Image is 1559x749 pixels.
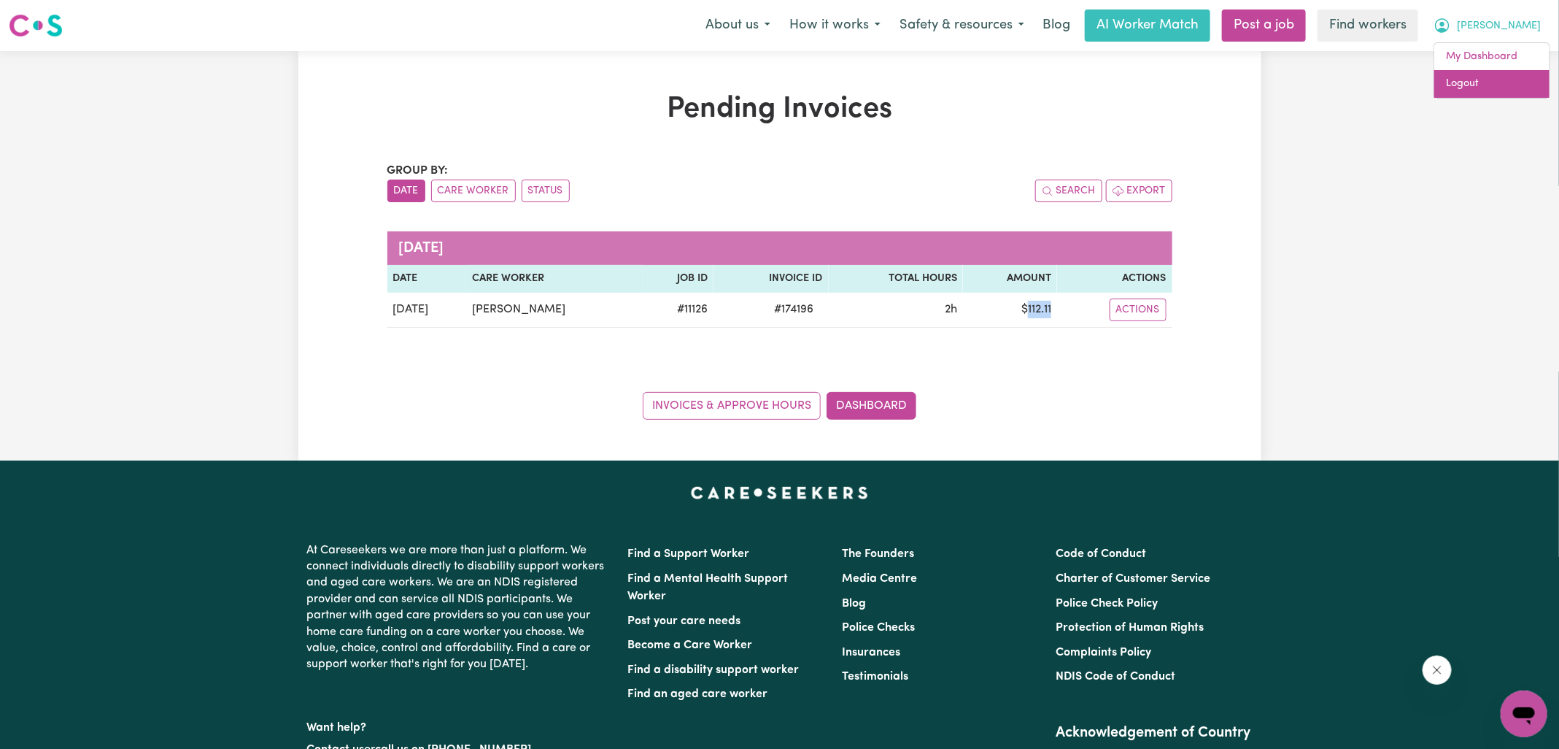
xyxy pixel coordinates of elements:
[307,714,611,736] p: Want help?
[780,10,890,41] button: How it works
[643,265,713,293] th: Job ID
[1056,598,1158,610] a: Police Check Policy
[628,615,741,627] a: Post your care needs
[1222,9,1306,42] a: Post a job
[387,265,467,293] th: Date
[842,598,866,610] a: Blog
[466,265,642,293] th: Care Worker
[1106,180,1172,202] button: Export
[842,647,900,658] a: Insurances
[1085,9,1210,42] a: AI Worker Match
[1035,180,1102,202] button: Search
[1110,299,1167,321] button: Actions
[1056,671,1175,683] a: NDIS Code of Conduct
[1434,70,1550,98] a: Logout
[1434,42,1550,99] div: My Account
[1318,9,1418,42] a: Find workers
[1434,43,1550,71] a: My Dashboard
[691,487,868,499] a: Careseekers home page
[643,392,821,420] a: Invoices & Approve Hours
[1424,10,1550,41] button: My Account
[945,304,957,315] span: 2 hours
[1423,656,1452,685] iframe: Close message
[1056,647,1151,658] a: Complaints Policy
[766,301,823,318] span: # 174196
[307,537,611,679] p: At Careseekers we are more than just a platform. We connect individuals directly to disability su...
[387,165,449,177] span: Group by:
[829,265,963,293] th: Total Hours
[696,10,780,41] button: About us
[387,293,467,328] td: [DATE]
[387,231,1172,265] caption: [DATE]
[963,293,1057,328] td: $ 112.11
[842,573,917,585] a: Media Centre
[890,10,1034,41] button: Safety & resources
[9,12,63,39] img: Careseekers logo
[628,664,800,676] a: Find a disability support worker
[1056,573,1210,585] a: Charter of Customer Service
[842,548,914,560] a: The Founders
[1057,265,1172,293] th: Actions
[1056,548,1146,560] a: Code of Conduct
[387,92,1172,127] h1: Pending Invoices
[628,639,753,651] a: Become a Care Worker
[387,180,425,202] button: sort invoices by date
[522,180,570,202] button: sort invoices by paid status
[431,180,516,202] button: sort invoices by care worker
[9,10,88,22] span: Need any help?
[628,688,768,700] a: Find an aged care worker
[1056,622,1204,634] a: Protection of Human Rights
[1056,724,1252,742] h2: Acknowledgement of Country
[827,392,916,420] a: Dashboard
[628,548,750,560] a: Find a Support Worker
[9,9,63,42] a: Careseekers logo
[628,573,789,602] a: Find a Mental Health Support Worker
[842,622,915,634] a: Police Checks
[1457,18,1541,34] span: [PERSON_NAME]
[1034,9,1079,42] a: Blog
[963,265,1057,293] th: Amount
[466,293,642,328] td: [PERSON_NAME]
[1501,691,1547,737] iframe: Button to launch messaging window
[643,293,713,328] td: # 11126
[713,265,829,293] th: Invoice ID
[842,671,908,683] a: Testimonials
